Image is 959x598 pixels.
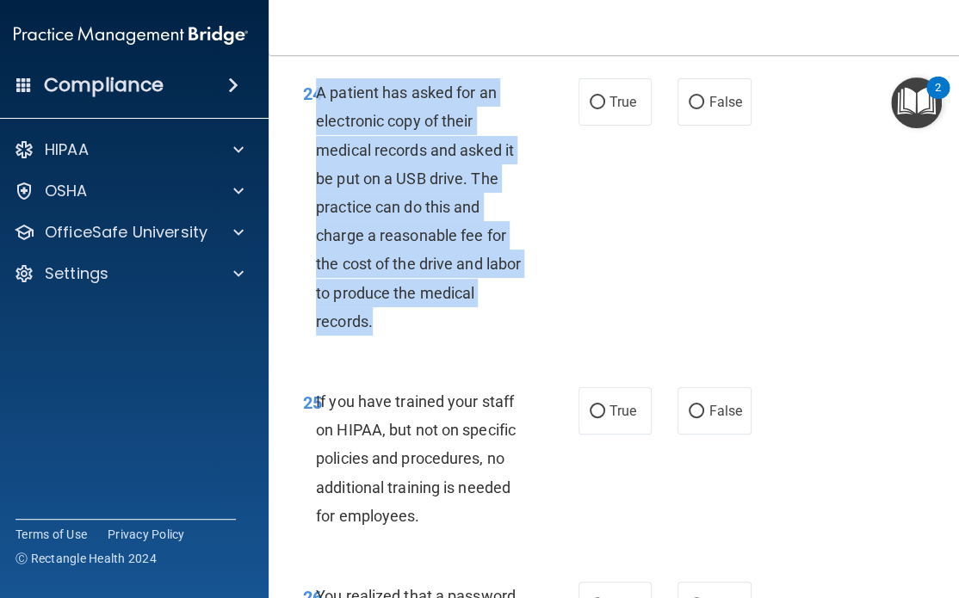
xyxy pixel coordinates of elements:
[14,18,248,52] img: PMB logo
[689,405,704,418] input: False
[708,403,742,419] span: False
[15,526,87,543] a: Terms of Use
[45,263,108,284] p: Settings
[935,88,941,110] div: 2
[45,222,207,243] p: OfficeSafe University
[14,263,244,284] a: Settings
[303,83,322,104] span: 24
[45,139,89,160] p: HIPAA
[316,83,521,330] span: A patient has asked for an electronic copy of their medical records and asked it be put on a USB ...
[590,405,605,418] input: True
[708,94,742,110] span: False
[590,96,605,109] input: True
[689,96,704,109] input: False
[44,73,164,97] h4: Compliance
[45,181,88,201] p: OSHA
[609,403,636,419] span: True
[316,392,516,525] span: If you have trained your staff on HIPAA, but not on specific policies and procedures, no addition...
[14,139,244,160] a: HIPAA
[14,181,244,201] a: OSHA
[609,94,636,110] span: True
[14,222,244,243] a: OfficeSafe University
[15,550,157,567] span: Ⓒ Rectangle Health 2024
[891,77,942,128] button: Open Resource Center, 2 new notifications
[303,392,322,413] span: 25
[108,526,185,543] a: Privacy Policy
